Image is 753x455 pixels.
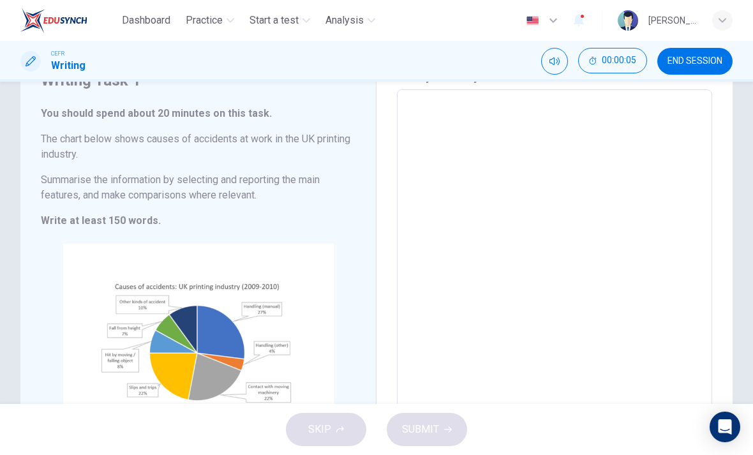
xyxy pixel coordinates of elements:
[578,48,647,75] div: Hide
[41,106,355,121] h6: You should spend about 20 minutes on this task.
[181,9,239,32] button: Practice
[710,412,740,442] div: Open Intercom Messenger
[602,56,636,66] span: 00:00:05
[41,131,355,162] h6: The chart below shows causes of accidents at work in the UK printing industry.
[41,214,161,227] strong: Write at least 150 words.
[186,13,223,28] span: Practice
[122,13,170,28] span: Dashboard
[525,16,541,26] img: en
[657,48,733,75] button: END SESSION
[20,8,117,33] a: EduSynch logo
[667,56,722,66] span: END SESSION
[325,13,364,28] span: Analysis
[20,8,87,33] img: EduSynch logo
[117,9,175,32] button: Dashboard
[541,48,568,75] div: Mute
[51,49,64,58] span: CEFR
[51,58,86,73] h1: Writing
[250,13,299,28] span: Start a test
[244,9,315,32] button: Start a test
[320,9,380,32] button: Analysis
[618,10,638,31] img: Profile picture
[41,172,355,203] h6: Summarise the information by selecting and reporting the main features, and make comparisons wher...
[578,48,647,73] button: 00:00:05
[648,13,697,28] div: [PERSON_NAME]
